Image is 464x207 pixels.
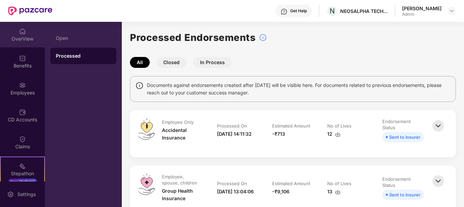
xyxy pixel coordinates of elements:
[431,174,446,189] img: svg+xml;base64,PHN2ZyBpZD0iQmFjay0zMngzMiIgeG1sbnM9Imh0dHA6Ly93d3cudzMub3JnLzIwMDAvc3ZnIiB3aWR0aD...
[56,35,111,41] div: Open
[56,53,111,59] div: Processed
[19,109,26,116] img: svg+xml;base64,PHN2ZyBpZD0iQ0RfQWNjb3VudHMiIGRhdGEtbmFtZT0iQ0QgQWNjb3VudHMiIHhtbG5zPSJodHRwOi8vd3...
[7,191,14,198] img: svg+xml;base64,PHN2ZyBpZD0iU2V0dGluZy0yMHgyMCIgeG1sbnM9Imh0dHA6Ly93d3cudzMub3JnLzIwMDAvc3ZnIiB3aW...
[335,132,341,137] img: svg+xml;base64,PHN2ZyBpZD0iRG93bmxvYWQtMzJ4MzIiIHhtbG5zPSJodHRwOi8vd3d3LnczLm9yZy8yMDAwL3N2ZyIgd2...
[162,187,203,202] div: Group Health Insurance
[389,133,420,141] div: Sent to insurer
[281,8,287,15] img: svg+xml;base64,PHN2ZyBpZD0iSGVscC0zMngzMiIgeG1sbnM9Imh0dHA6Ly93d3cudzMub3JnLzIwMDAvc3ZnIiB3aWR0aD...
[162,119,194,125] div: Employee Only
[8,179,37,184] div: New Challenge
[382,118,422,131] div: Endorsement Status
[15,191,38,198] div: Settings
[162,127,203,142] div: Accidental Insurance
[330,7,335,15] span: N
[19,82,26,89] img: svg+xml;base64,PHN2ZyBpZD0iRW1wbG95ZWVzIiB4bWxucz0iaHR0cDovL3d3dy53My5vcmcvMjAwMC9zdmciIHdpZHRoPS...
[19,136,26,143] img: svg+xml;base64,PHN2ZyBpZD0iQ2xhaW0iIHhtbG5zPSJodHRwOi8vd3d3LnczLm9yZy8yMDAwL3N2ZyIgd2lkdGg9IjIwIi...
[335,189,341,195] img: svg+xml;base64,PHN2ZyBpZD0iRG93bmxvYWQtMzJ4MzIiIHhtbG5zPSJodHRwOi8vd3d3LnczLm9yZy8yMDAwL3N2ZyIgd2...
[8,6,52,15] img: New Pazcare Logo
[327,188,341,195] div: 13
[156,57,186,68] button: Closed
[272,123,310,129] div: Estimated Amount
[327,123,351,129] div: No of Lives
[138,118,155,140] img: svg+xml;base64,PHN2ZyB4bWxucz0iaHR0cDovL3d3dy53My5vcmcvMjAwMC9zdmciIHdpZHRoPSI0OS4zMiIgaGVpZ2h0PS...
[19,28,26,35] img: svg+xml;base64,PHN2ZyBpZD0iSG9tZSIgeG1sbnM9Imh0dHA6Ly93d3cudzMub3JnLzIwMDAvc3ZnIiB3aWR0aD0iMjAiIG...
[162,174,202,186] div: Employee, spouse, children
[382,176,422,188] div: Endorsement Status
[138,174,155,195] img: svg+xml;base64,PHN2ZyB4bWxucz0iaHR0cDovL3d3dy53My5vcmcvMjAwMC9zdmciIHdpZHRoPSI0OS4zMiIgaGVpZ2h0PS...
[193,57,232,68] button: In Process
[272,188,289,195] div: -₹9,106
[290,8,307,14] div: Get Help
[327,130,341,138] div: 12
[259,33,267,42] img: svg+xml;base64,PHN2ZyBpZD0iSW5mb18tXzMyeDMyIiBkYXRhLW5hbWU9IkluZm8gLSAzMngzMiIgeG1sbnM9Imh0dHA6Ly...
[327,180,351,187] div: No of Lives
[389,191,420,198] div: Sent to insurer
[272,180,310,187] div: Estimated Amount
[135,82,144,90] img: svg+xml;base64,PHN2ZyBpZD0iSW5mbyIgeG1sbnM9Imh0dHA6Ly93d3cudzMub3JnLzIwMDAvc3ZnIiB3aWR0aD0iMTQiIG...
[217,180,247,187] div: Processed On
[130,30,255,45] h1: Processed Endorsements
[217,123,247,129] div: Processed On
[272,130,285,138] div: -₹713
[402,12,442,17] div: Admin
[19,55,26,62] img: svg+xml;base64,PHN2ZyBpZD0iQmVuZWZpdHMiIHhtbG5zPSJodHRwOi8vd3d3LnczLm9yZy8yMDAwL3N2ZyIgd2lkdGg9Ij...
[147,82,450,97] span: Documents against endorsements created after [DATE] will be visible here. For documents related t...
[19,163,26,169] img: svg+xml;base64,PHN2ZyB4bWxucz0iaHR0cDovL3d3dy53My5vcmcvMjAwMC9zdmciIHdpZHRoPSIyMSIgaGVpZ2h0PSIyMC...
[1,170,44,177] div: Stepathon
[340,8,388,14] div: NEOSALPHA TECHNOLOGIES [GEOGRAPHIC_DATA]
[449,8,454,14] img: svg+xml;base64,PHN2ZyBpZD0iRHJvcGRvd24tMzJ4MzIiIHhtbG5zPSJodHRwOi8vd3d3LnczLm9yZy8yMDAwL3N2ZyIgd2...
[217,130,252,138] div: [DATE] 14:11:32
[431,118,446,133] img: svg+xml;base64,PHN2ZyBpZD0iQmFjay0zMngzMiIgeG1sbnM9Imh0dHA6Ly93d3cudzMub3JnLzIwMDAvc3ZnIiB3aWR0aD...
[217,188,254,195] div: [DATE] 13:04:06
[130,57,150,68] button: All
[402,5,442,12] div: [PERSON_NAME]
